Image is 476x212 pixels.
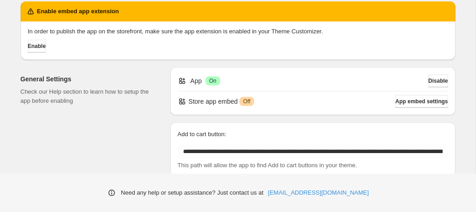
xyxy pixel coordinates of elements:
span: On [209,77,216,85]
button: App embed settings [395,95,448,108]
p: Check our Help section to learn how to setup the app before enabling [21,87,156,106]
p: Store app embed [189,97,238,106]
span: Off [243,98,250,105]
span: App embed settings [395,98,448,105]
a: [EMAIL_ADDRESS][DOMAIN_NAME] [268,188,369,197]
button: Disable [428,74,448,87]
span: Disable [428,77,448,85]
h2: General Settings [21,74,156,84]
p: App [190,76,202,85]
button: Enable [28,40,46,53]
h2: Enable embed app extension [37,7,119,16]
span: This path will allow the app to find Add to cart buttons in your theme. [178,162,357,169]
span: Add to cart button: [178,131,226,138]
span: Enable [28,42,46,50]
p: In order to publish the app on the storefront, make sure the app extension is enabled in your The... [28,27,448,36]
